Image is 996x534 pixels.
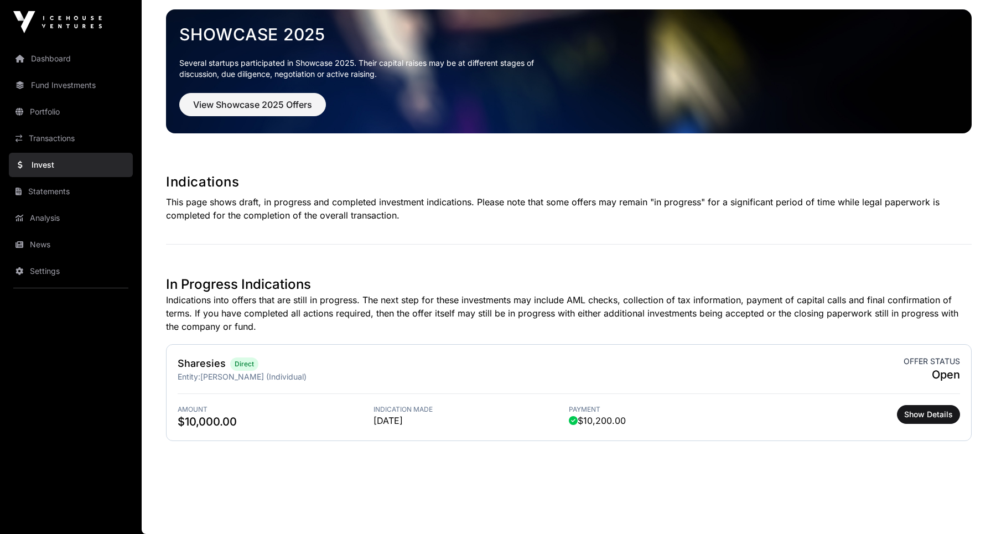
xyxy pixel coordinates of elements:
[9,259,133,283] a: Settings
[179,24,958,44] a: Showcase 2025
[373,405,569,414] span: Indication Made
[179,93,326,116] button: View Showcase 2025 Offers
[897,405,960,424] button: Show Details
[166,276,972,293] h1: In Progress Indications
[9,46,133,71] a: Dashboard
[9,206,133,230] a: Analysis
[9,153,133,177] a: Invest
[178,357,226,369] a: Sharesies
[166,293,972,333] p: Indications into offers that are still in progress. The next step for these investments may inclu...
[941,481,996,534] iframe: Chat Widget
[166,195,972,222] p: This page shows draft, in progress and completed investment indications. Please note that some of...
[178,414,373,429] span: $10,000.00
[179,58,551,80] p: Several startups participated in Showcase 2025. Their capital raises may be at different stages o...
[904,356,960,367] span: Offer status
[166,173,972,191] h1: Indications
[9,73,133,97] a: Fund Investments
[235,360,254,369] span: Direct
[9,232,133,257] a: News
[166,9,972,133] img: Showcase 2025
[178,405,373,414] span: Amount
[569,414,626,427] span: $10,200.00
[178,372,200,381] span: Entity:
[904,409,953,420] span: Show Details
[373,414,569,427] span: [DATE]
[193,98,312,111] span: View Showcase 2025 Offers
[569,405,765,414] span: Payment
[9,126,133,151] a: Transactions
[9,179,133,204] a: Statements
[179,104,326,115] a: View Showcase 2025 Offers
[200,372,307,381] span: [PERSON_NAME] (Individual)
[904,367,960,382] span: Open
[9,100,133,124] a: Portfolio
[13,11,102,33] img: Icehouse Ventures Logo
